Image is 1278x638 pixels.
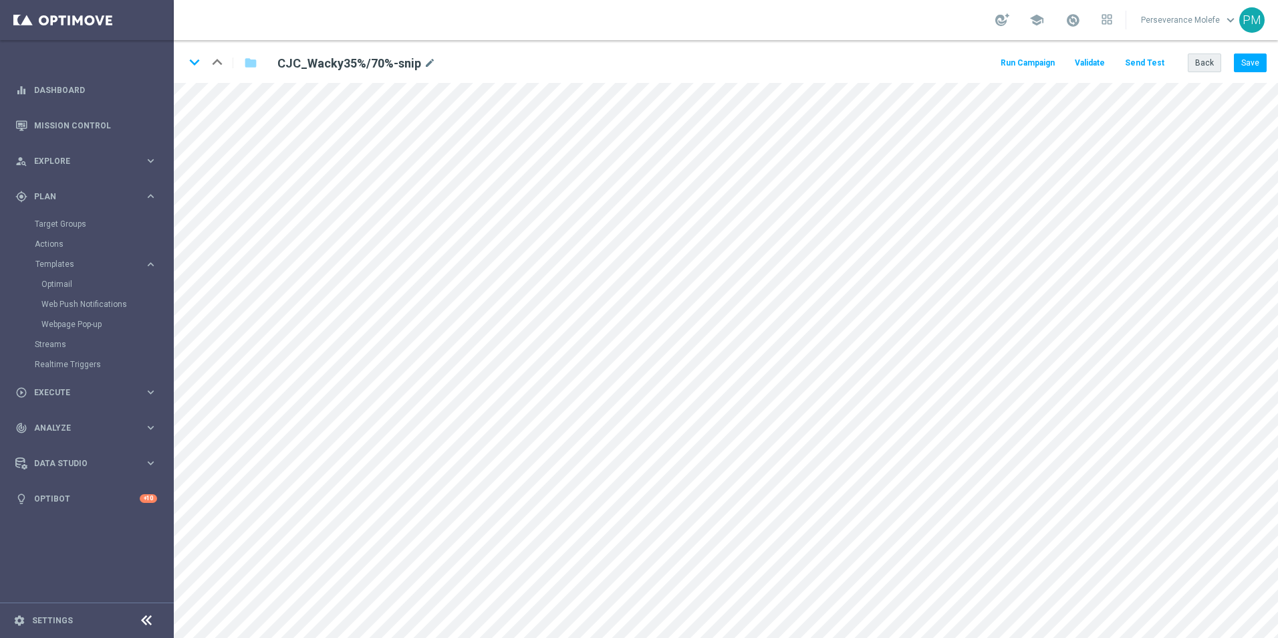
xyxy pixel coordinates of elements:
i: keyboard_arrow_right [144,258,157,271]
a: Streams [35,339,139,350]
i: play_circle_outline [15,387,27,399]
i: keyboard_arrow_right [144,190,157,203]
button: person_search Explore keyboard_arrow_right [15,156,158,167]
button: play_circle_outline Execute keyboard_arrow_right [15,387,158,398]
i: track_changes [15,422,27,434]
i: keyboard_arrow_right [144,457,157,469]
i: mode_edit [424,56,436,72]
button: equalizer Dashboard [15,85,158,96]
a: Target Groups [35,219,139,229]
i: equalizer [15,84,27,96]
div: Analyze [15,422,144,434]
button: Back [1188,54,1221,72]
div: Optibot [15,481,157,516]
a: Realtime Triggers [35,359,139,370]
div: Templates [35,260,144,268]
div: Streams [35,334,172,354]
i: keyboard_arrow_right [144,386,157,399]
i: gps_fixed [15,191,27,203]
div: Target Groups [35,214,172,234]
div: Data Studio [15,457,144,469]
span: Validate [1075,58,1105,68]
button: Mission Control [15,120,158,131]
button: Templates keyboard_arrow_right [35,259,158,270]
h2: CJC_Wacky35%/70%-snip [277,56,421,72]
div: Templates [35,254,172,334]
a: Settings [32,617,73,625]
a: Perseverance Molefekeyboard_arrow_down [1140,10,1239,30]
i: keyboard_arrow_right [144,154,157,167]
div: Plan [15,191,144,203]
a: Web Push Notifications [41,299,139,310]
span: Analyze [34,424,144,432]
button: Save [1234,54,1267,72]
span: Execute [34,389,144,397]
div: Execute [15,387,144,399]
div: Webpage Pop-up [41,314,172,334]
span: Templates [35,260,131,268]
a: Dashboard [34,72,157,108]
button: lightbulb Optibot +10 [15,494,158,504]
a: Optimail [41,279,139,290]
i: keyboard_arrow_down [184,52,205,72]
div: Explore [15,155,144,167]
div: +10 [140,494,157,503]
div: Dashboard [15,72,157,108]
span: keyboard_arrow_down [1223,13,1238,27]
i: keyboard_arrow_right [144,421,157,434]
div: Optimail [41,274,172,294]
i: person_search [15,155,27,167]
span: Data Studio [34,459,144,467]
div: Realtime Triggers [35,354,172,375]
i: folder [244,55,257,71]
button: Data Studio keyboard_arrow_right [15,458,158,469]
button: Run Campaign [999,54,1057,72]
a: Webpage Pop-up [41,319,139,330]
span: school [1029,13,1044,27]
button: track_changes Analyze keyboard_arrow_right [15,423,158,433]
a: Actions [35,239,139,249]
i: lightbulb [15,493,27,505]
div: PM [1239,7,1265,33]
a: Optibot [34,481,140,516]
i: settings [13,615,25,627]
button: Validate [1073,54,1107,72]
button: gps_fixed Plan keyboard_arrow_right [15,191,158,202]
span: Plan [34,193,144,201]
div: Actions [35,234,172,254]
div: Mission Control [15,108,157,143]
button: folder [243,52,259,74]
span: Explore [34,157,144,165]
a: Mission Control [34,108,157,143]
div: Web Push Notifications [41,294,172,314]
button: Send Test [1123,54,1166,72]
